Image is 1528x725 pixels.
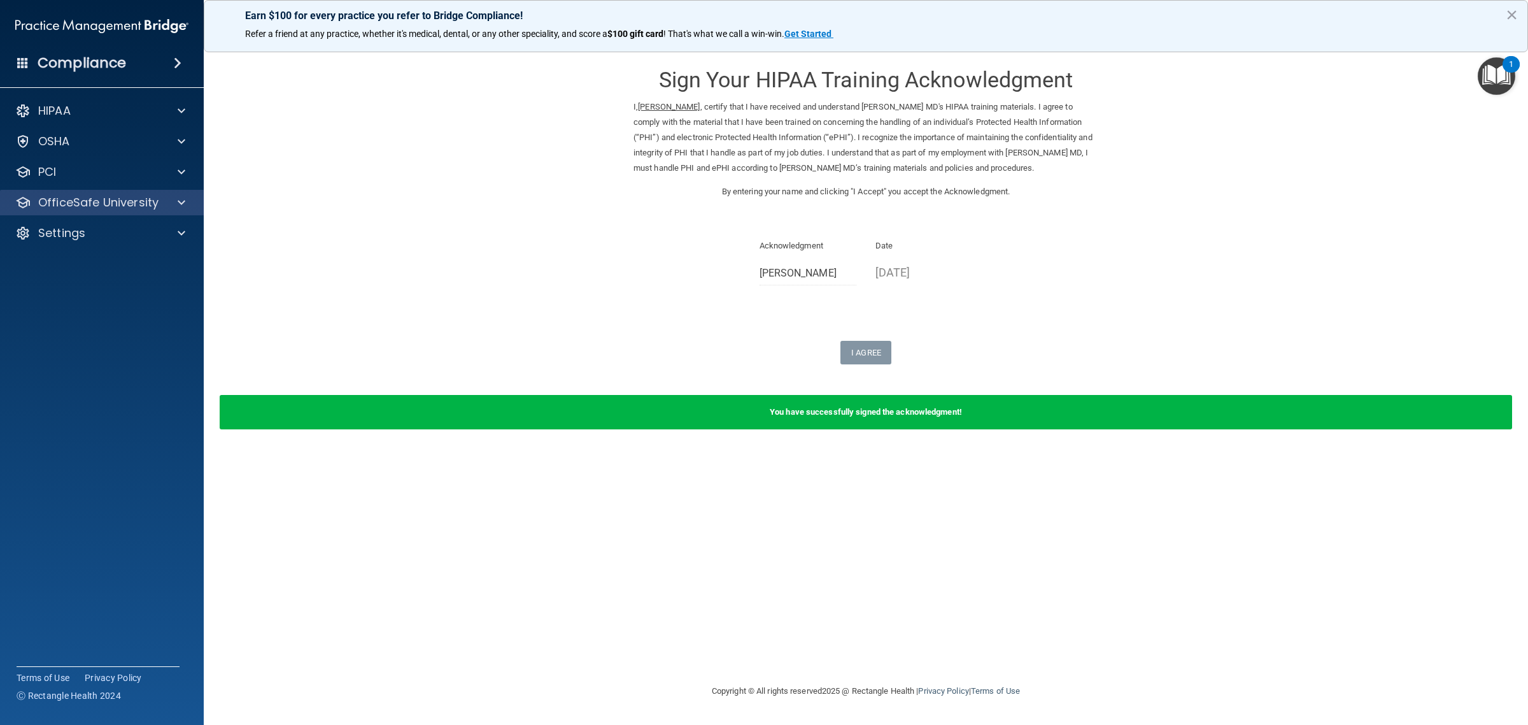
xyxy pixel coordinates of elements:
[875,262,973,283] p: [DATE]
[17,689,121,702] span: Ⓒ Rectangle Health 2024
[15,195,185,210] a: OfficeSafe University
[633,68,1098,92] h3: Sign Your HIPAA Training Acknowledgment
[1506,4,1518,25] button: Close
[760,238,857,254] p: Acknowledgment
[38,134,70,149] p: OSHA
[245,10,1487,22] p: Earn $100 for every practice you refer to Bridge Compliance!
[1478,57,1515,95] button: Open Resource Center, 1 new notification
[784,29,831,39] strong: Get Started
[38,226,85,241] p: Settings
[633,184,1098,199] p: By entering your name and clicking "I Accept" you accept the Acknowledgment.
[770,407,962,417] b: You have successfully signed the acknowledgment!
[38,103,71,118] p: HIPAA
[17,671,69,684] a: Terms of Use
[607,29,663,39] strong: $100 gift card
[633,671,1098,712] div: Copyright © All rights reserved 2025 @ Rectangle Health | |
[633,99,1098,176] p: I, , certify that I have received and understand [PERSON_NAME] MD's HIPAA training materials. I a...
[38,195,159,210] p: OfficeSafe University
[15,13,188,39] img: PMB logo
[15,134,185,149] a: OSHA
[663,29,784,39] span: ! That's what we call a win-win.
[15,103,185,118] a: HIPAA
[85,671,142,684] a: Privacy Policy
[15,226,185,241] a: Settings
[875,238,973,254] p: Date
[638,102,700,111] ins: [PERSON_NAME]
[15,164,185,180] a: PCI
[760,262,857,285] input: Full Name
[784,29,833,39] a: Get Started
[38,54,126,72] h4: Compliance
[38,164,56,180] p: PCI
[245,29,607,39] span: Refer a friend at any practice, whether it's medical, dental, or any other speciality, and score a
[1509,64,1513,81] div: 1
[918,686,968,696] a: Privacy Policy
[840,341,891,364] button: I Agree
[971,686,1020,696] a: Terms of Use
